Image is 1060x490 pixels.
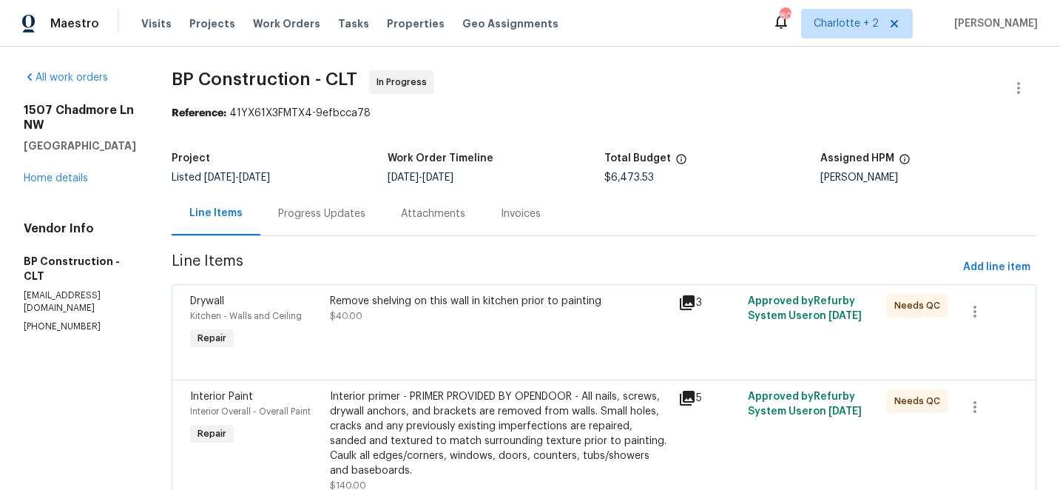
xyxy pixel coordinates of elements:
[894,394,946,409] span: Needs QC
[24,73,108,83] a: All work orders
[190,407,311,416] span: Interior Overall - Overall Paint
[141,16,172,31] span: Visits
[957,254,1036,281] button: Add line item
[401,207,465,221] div: Attachments
[820,153,894,164] h5: Assigned HPM
[814,16,879,31] span: Charlotte + 2
[172,108,226,118] b: Reference:
[377,75,433,90] span: In Progress
[604,153,671,164] h5: Total Budget
[422,172,453,183] span: [DATE]
[462,16,558,31] span: Geo Assignments
[192,426,232,441] span: Repair
[388,153,493,164] h5: Work Order Timeline
[501,207,541,221] div: Invoices
[190,296,224,306] span: Drywall
[948,16,1038,31] span: [PERSON_NAME]
[50,16,99,31] span: Maestro
[338,19,369,29] span: Tasks
[820,172,1036,183] div: [PERSON_NAME]
[190,392,253,402] span: Interior Paint
[190,312,302,320] span: Kitchen - Walls and Ceiling
[678,389,739,407] div: 5
[253,16,320,31] span: Work Orders
[172,254,957,281] span: Line Items
[24,221,136,236] h4: Vendor Info
[278,207,365,221] div: Progress Updates
[828,406,862,417] span: [DATE]
[388,172,453,183] span: -
[330,389,669,478] div: Interior primer - PRIMER PROVIDED BY OPENDOOR - All nails, screws, drywall anchors, and brackets ...
[24,173,88,184] a: Home details
[172,172,270,183] span: Listed
[963,258,1030,277] span: Add line item
[678,294,739,312] div: 3
[748,392,862,417] span: Approved by Refurby System User on
[239,172,270,183] span: [DATE]
[894,298,946,313] span: Needs QC
[388,172,419,183] span: [DATE]
[604,172,654,183] span: $6,473.53
[828,311,862,321] span: [DATE]
[172,70,357,88] span: BP Construction - CLT
[192,331,232,346] span: Repair
[387,16,445,31] span: Properties
[748,296,862,321] span: Approved by Refurby System User on
[24,289,136,315] p: [EMAIL_ADDRESS][DOMAIN_NAME]
[24,103,136,132] h2: 1507 Chadmore Ln NW
[24,138,136,153] h5: [GEOGRAPHIC_DATA]
[189,16,235,31] span: Projects
[330,312,362,320] span: $40.00
[24,320,136,333] p: [PHONE_NUMBER]
[330,294,669,309] div: Remove shelving on this wall in kitchen prior to painting
[675,153,687,172] span: The total cost of line items that have been proposed by Opendoor. This sum includes line items th...
[780,9,790,24] div: 80
[899,153,911,172] span: The hpm assigned to this work order.
[172,106,1036,121] div: 41YX61X3FMTX4-9efbcca78
[204,172,270,183] span: -
[204,172,235,183] span: [DATE]
[24,254,136,283] h5: BP Construction - CLT
[330,481,366,490] span: $140.00
[189,206,243,221] div: Line Items
[172,153,210,164] h5: Project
